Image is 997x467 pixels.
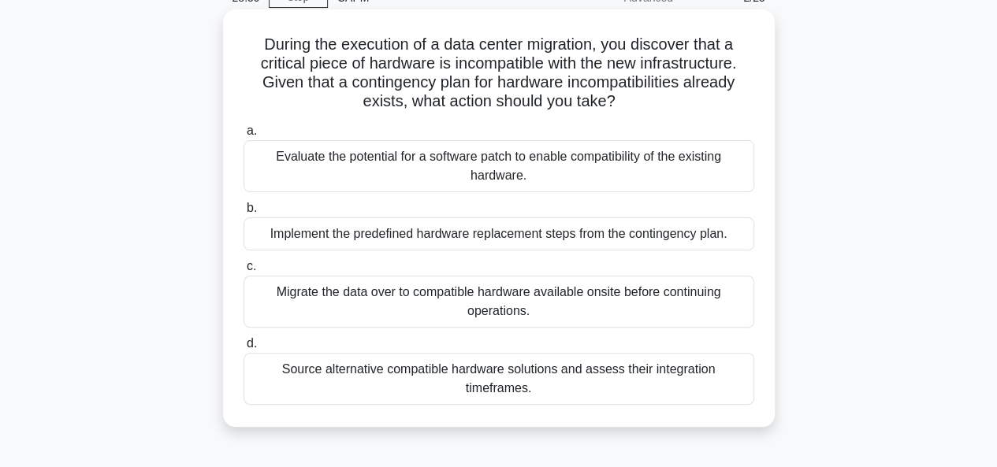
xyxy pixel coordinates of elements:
[242,35,756,112] h5: During the execution of a data center migration, you discover that a critical piece of hardware i...
[247,124,257,137] span: a.
[244,140,754,192] div: Evaluate the potential for a software patch to enable compatibility of the existing hardware.
[244,217,754,250] div: Implement the predefined hardware replacement steps from the contingency plan.
[247,201,257,214] span: b.
[247,336,257,350] span: d.
[247,259,256,272] span: c.
[244,353,754,405] div: Source alternative compatible hardware solutions and assess their integration timeframes.
[244,276,754,328] div: Migrate the data over to compatible hardware available onsite before continuing operations.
